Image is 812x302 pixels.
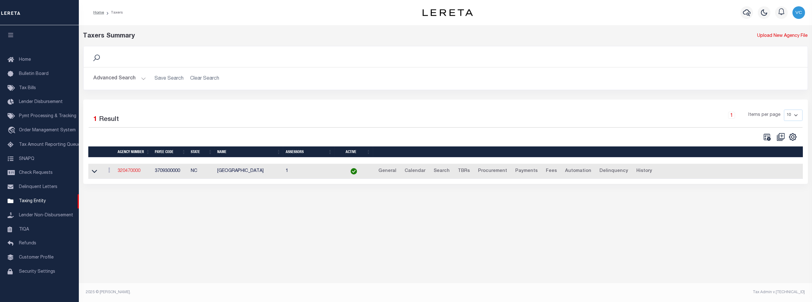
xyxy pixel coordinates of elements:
a: Procurement [475,166,510,176]
a: Upload New Agency File [757,33,808,40]
span: Lender Disbursement [19,100,63,104]
a: Delinquency [597,166,631,176]
td: 1 [283,164,335,179]
span: Bulletin Board [19,72,49,76]
span: Taxing Entity [19,199,46,203]
a: General [376,166,399,176]
img: logo-dark.svg [423,9,473,16]
span: Items per page [749,112,781,119]
th: State: activate to sort column ascending [188,146,215,157]
span: Delinquent Letters [19,185,57,189]
th: Agency Number: activate to sort column ascending [115,146,152,157]
img: svg+xml;base64,PHN2ZyB4bWxucz0iaHR0cDovL3d3dy53My5vcmcvMjAwMC9zdmciIHBvaW50ZXItZXZlbnRzPSJub25lIi... [792,6,805,19]
button: Advanced Search [94,72,146,85]
td: NC [188,164,215,179]
th: Payee Code: activate to sort column ascending [152,146,188,157]
span: TIQA [19,227,29,231]
label: Result [99,115,119,125]
span: Customer Profile [19,255,54,260]
span: Tax Amount Reporting Queue [19,143,80,147]
th: Active: activate to sort column ascending [335,146,373,157]
span: Refunds [19,241,36,246]
a: 1 [728,112,735,119]
a: Fees [543,166,560,176]
div: 2025 © [PERSON_NAME]. [81,289,446,295]
th: Name: activate to sort column ascending [215,146,283,157]
a: Automation [562,166,594,176]
div: Tax Admin v.[TECHNICAL_ID] [450,289,805,295]
span: Security Settings [19,270,55,274]
a: Payments [512,166,540,176]
a: TBRs [455,166,473,176]
a: Home [93,11,104,14]
th: Assessors: activate to sort column ascending [283,146,335,157]
span: Order Management System [19,128,76,133]
td: 3709300000 [152,164,188,179]
i: travel_explore [8,127,18,135]
span: Check Requests [19,171,53,175]
a: Search [431,166,453,176]
span: Pymt Processing & Tracking [19,114,76,118]
a: History [634,166,655,176]
span: SNAPQ [19,157,34,161]
a: 320470000 [118,169,140,173]
a: Calendar [402,166,428,176]
span: Tax Bills [19,86,36,90]
img: check-icon-green.svg [351,168,357,174]
span: 1 [94,116,97,123]
span: Lender Non-Disbursement [19,213,73,218]
li: Taxers [104,10,123,15]
span: Home [19,58,31,62]
div: Taxers Summary [83,31,624,41]
td: [GEOGRAPHIC_DATA] [215,164,283,179]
